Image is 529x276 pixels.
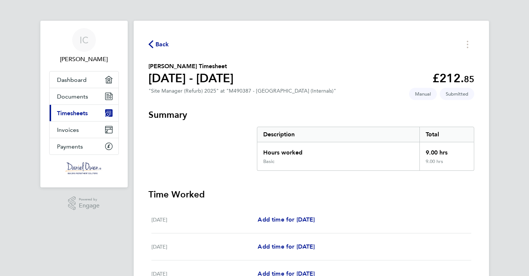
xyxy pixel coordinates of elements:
div: 9.00 hrs [419,159,473,170]
span: Timesheets [57,110,88,117]
div: Hours worked [257,142,420,159]
div: [DATE] [151,215,258,224]
span: Add time for [DATE] [258,243,315,250]
div: Basic [263,159,274,164]
span: Ian Campbell [49,55,119,64]
div: Total [419,127,473,142]
div: Description [257,127,420,142]
span: Powered by [79,196,100,203]
h2: [PERSON_NAME] Timesheet [148,62,234,71]
div: 9.00 hrs [419,142,473,159]
span: Invoices [57,126,79,133]
span: Documents [57,93,88,100]
span: Dashboard [57,76,87,83]
a: IC[PERSON_NAME] [49,28,119,64]
a: Documents [50,88,118,104]
h1: [DATE] - [DATE] [148,71,234,86]
span: This timesheet is Submitted. [440,88,474,100]
span: Back [155,40,169,49]
a: Add time for [DATE] [258,215,315,224]
app-decimal: £212. [432,71,474,85]
a: Dashboard [50,72,118,88]
span: Engage [79,203,100,209]
a: Powered byEngage [68,196,100,210]
button: Timesheets Menu [461,39,474,50]
span: This timesheet was manually created. [409,88,437,100]
div: [DATE] [151,242,258,251]
span: 85 [464,74,474,84]
a: Add time for [DATE] [258,242,315,251]
button: Back [148,40,169,49]
div: "Site Manager (Refurb) 2025" at "M490387 - [GEOGRAPHIC_DATA] (Internals)" [148,88,336,94]
span: Payments [57,143,83,150]
div: Summary [257,127,474,171]
span: Add time for [DATE] [258,216,315,223]
a: Invoices [50,122,118,138]
h3: Summary [148,109,474,121]
nav: Main navigation [40,21,128,187]
img: danielowen-logo-retina.png [66,162,103,174]
span: IC [80,35,88,45]
h3: Time Worked [148,189,474,200]
a: Go to home page [49,162,119,174]
a: Payments [50,138,118,154]
a: Timesheets [50,105,118,121]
